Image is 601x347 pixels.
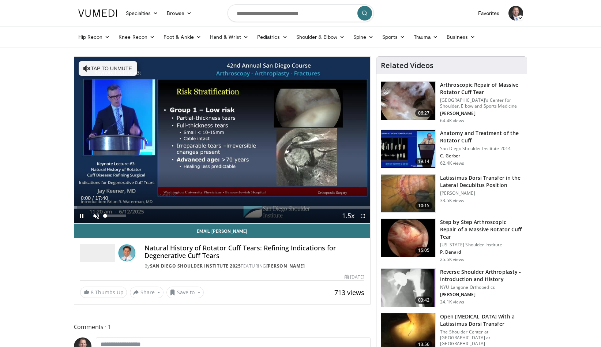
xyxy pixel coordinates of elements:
p: 62.4K views [440,160,464,166]
a: 06:27 Arthroscopic Repair of Massive Rotator Cuff Tear [GEOGRAPHIC_DATA]'s Center for Shoulder, E... [381,81,522,124]
div: [DATE] [345,274,364,280]
video-js: Video Player [74,57,371,224]
p: San Diego Shoulder Institute 2014 [440,146,522,152]
a: Sports [378,30,409,44]
a: Trauma [409,30,443,44]
img: San Diego Shoulder Institute 2025 [80,244,115,262]
img: 7cd5bdb9-3b5e-40f2-a8f4-702d57719c06.150x105_q85_crop-smart_upscale.jpg [381,219,435,257]
button: Tap to unmute [79,61,137,76]
span: 17:40 [95,195,108,201]
span: 10:15 [415,202,433,209]
a: Spine [349,30,378,44]
h4: Related Videos [381,61,433,70]
p: [US_STATE] Shoulder Institute [440,242,522,248]
p: [PERSON_NAME] [440,111,522,116]
span: 0:00 [81,195,91,201]
a: 10:15 Latissimus Dorsi Transfer in the Lateral Decubitus Position [PERSON_NAME] 33.5K views [381,174,522,213]
button: Save to [166,287,204,298]
h4: Natural History of Rotator Cuff Tears: Refining Indications for Degenerative Cuff Tears [144,244,365,260]
h3: Step by Step Arthroscopic Repair of a Massive Rotator Cuff Tear [440,219,522,240]
input: Search topics, interventions [228,4,374,22]
p: The Shoulder Center at [GEOGRAPHIC_DATA] at [GEOGRAPHIC_DATA] [440,329,522,347]
a: Favorites [474,6,504,20]
span: 19:14 [415,158,433,165]
img: Avatar [508,6,523,20]
a: Business [442,30,480,44]
a: Hand & Wrist [206,30,253,44]
a: San Diego Shoulder Institute 2025 [150,263,241,269]
a: Pediatrics [253,30,292,44]
p: [PERSON_NAME] [440,190,522,196]
span: 03:42 [415,296,433,304]
img: zucker_4.png.150x105_q85_crop-smart_upscale.jpg [381,269,435,307]
h3: Anatomy and Treatment of the Rotator Cuff [440,130,522,144]
img: Avatar [118,244,136,262]
a: Hip Recon [74,30,114,44]
img: 38501_0000_3.png.150x105_q85_crop-smart_upscale.jpg [381,175,435,213]
span: 8 [91,289,94,296]
a: [PERSON_NAME] [266,263,305,269]
img: VuMedi Logo [78,10,117,17]
a: Shoulder & Elbow [292,30,349,44]
a: Email [PERSON_NAME] [74,224,371,238]
div: By FEATURING [144,263,365,269]
span: / [93,195,94,201]
a: 8 Thumbs Up [80,287,127,298]
button: Share [130,287,164,298]
p: [PERSON_NAME] [440,292,522,298]
p: NYU Langone Orthopedics [440,284,522,290]
div: Volume Level [105,214,126,217]
button: Pause [74,209,89,223]
span: Comments 1 [74,322,371,332]
h3: Latissimus Dorsi Transfer in the Lateral Decubitus Position [440,174,522,189]
p: P. Denard [440,249,522,255]
span: 15:05 [415,247,433,254]
a: 15:05 Step by Step Arthroscopic Repair of a Massive Rotator Cuff Tear [US_STATE] Shoulder Institu... [381,219,522,262]
p: [GEOGRAPHIC_DATA]'s Center for Shoulder, Elbow and Sports Medicine [440,97,522,109]
p: 25.5K views [440,257,464,262]
h3: Open [MEDICAL_DATA] With a Latissimus Dorsi Transfer [440,313,522,328]
a: Specialties [121,6,163,20]
p: 33.5K views [440,198,464,204]
p: C. Gerber [440,153,522,159]
div: Progress Bar [74,206,371,209]
img: 58008271-3059-4eea-87a5-8726eb53a503.150x105_q85_crop-smart_upscale.jpg [381,130,435,168]
span: 06:27 [415,109,433,117]
button: Fullscreen [356,209,370,223]
button: Unmute [89,209,104,223]
a: Browse [162,6,196,20]
p: 24.1K views [440,299,464,305]
h3: Reverse Shoulder Arthroplasty - Introduction and History [440,268,522,283]
a: Knee Recon [114,30,159,44]
a: 03:42 Reverse Shoulder Arthroplasty - Introduction and History NYU Langone Orthopedics [PERSON_NA... [381,268,522,307]
p: 64.4K views [440,118,464,124]
img: 281021_0002_1.png.150x105_q85_crop-smart_upscale.jpg [381,82,435,120]
h3: Arthroscopic Repair of Massive Rotator Cuff Tear [440,81,522,96]
a: Foot & Ankle [159,30,206,44]
span: 713 views [334,288,364,297]
a: 19:14 Anatomy and Treatment of the Rotator Cuff San Diego Shoulder Institute 2014 C. Gerber 62.4K... [381,130,522,168]
button: Playback Rate [341,209,356,223]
